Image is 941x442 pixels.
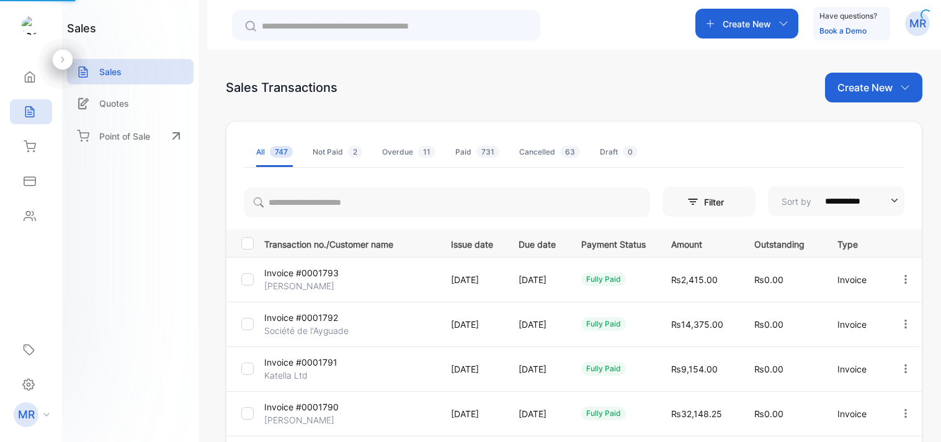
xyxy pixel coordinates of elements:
span: 747 [270,146,293,158]
p: Société de l'Ayguade [264,324,349,337]
img: logo [22,16,40,35]
div: Overdue [382,147,435,158]
div: Cancelled [519,147,580,158]
span: ₨14,375.00 [671,319,723,330]
p: [PERSON_NAME] [264,413,334,426]
a: Sales [67,59,194,84]
div: Sales Transactions [226,78,337,97]
button: Create New [695,9,798,38]
p: [DATE] [451,363,493,376]
p: Katella Ltd [264,369,321,382]
p: Issue date [451,235,493,251]
p: Quotes [99,97,129,110]
p: [DATE] [519,273,556,286]
p: [DATE] [451,407,493,420]
p: MR [18,407,35,423]
span: 11 [418,146,435,158]
div: fully paid [581,273,626,286]
p: [DATE] [519,318,556,331]
p: Invoice [837,273,874,286]
iframe: LiveChat chat widget [889,390,941,442]
p: [DATE] [451,273,493,286]
span: 63 [560,146,580,158]
div: Draft [600,147,638,158]
p: Have questions? [819,10,877,22]
p: [DATE] [519,407,556,420]
a: Quotes [67,91,194,116]
div: fully paid [581,317,626,331]
p: Due date [519,235,556,251]
button: Sort by [768,186,904,216]
div: All [256,147,293,158]
p: [DATE] [519,363,556,376]
div: fully paid [581,407,626,420]
p: Sales [99,65,122,78]
span: 731 [476,146,499,158]
p: Invoice #0001790 [264,400,339,413]
span: ₨9,154.00 [671,364,718,374]
button: MR [905,9,930,38]
p: Invoice #0001793 [264,266,339,279]
p: Outstanding [754,235,812,251]
p: Invoice [837,407,874,420]
a: Point of Sale [67,122,194,150]
p: Amount [671,235,729,251]
span: ₨0.00 [754,319,783,330]
p: Type [837,235,874,251]
span: ₨2,415.00 [671,274,718,285]
a: Book a Demo [819,26,867,35]
p: Sort by [782,195,811,208]
button: Filter [662,187,756,217]
p: MR [909,16,926,32]
span: ₨32,148.25 [671,408,722,419]
p: Invoice [837,318,874,331]
span: 2 [348,146,362,158]
p: Create New [723,17,771,30]
span: 0 [623,146,638,158]
p: Payment Status [581,235,646,251]
p: [PERSON_NAME] [264,279,334,292]
h1: sales [67,20,96,37]
p: Create New [837,80,893,95]
p: [DATE] [451,318,493,331]
p: Invoice #0001791 [264,356,337,369]
p: Point of Sale [99,130,150,143]
p: Filter [704,196,731,209]
p: Transaction no./Customer name [264,235,435,251]
span: ₨0.00 [754,408,783,419]
div: Not Paid [313,147,362,158]
button: Create New [825,73,922,102]
div: fully paid [581,362,626,376]
p: Invoice [837,363,874,376]
span: ₨0.00 [754,274,783,285]
p: Invoice #0001792 [264,311,338,324]
div: Paid [455,147,499,158]
span: ₨0.00 [754,364,783,374]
